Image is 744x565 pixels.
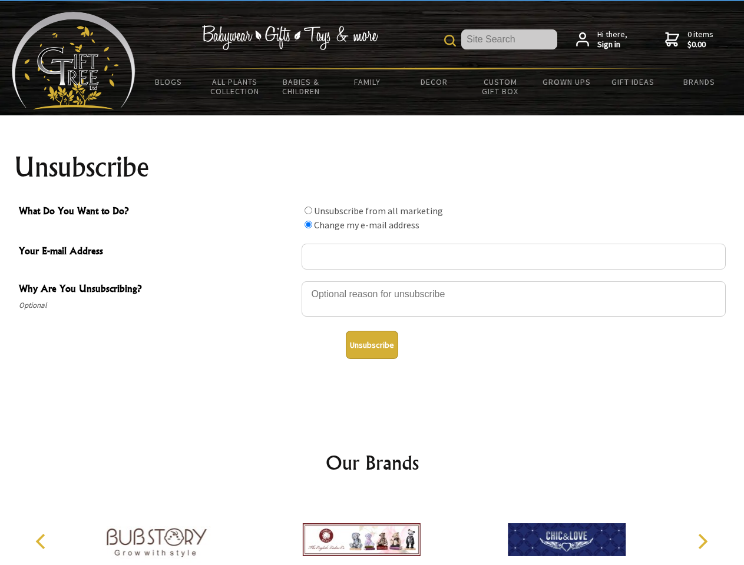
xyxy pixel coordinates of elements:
a: Brands [666,69,733,94]
span: What Do You Want to Do? [19,204,296,221]
img: Babywear - Gifts - Toys & more [201,25,378,50]
a: All Plants Collection [202,69,269,104]
input: Site Search [461,29,557,49]
a: Grown Ups [533,69,600,94]
span: Your E-mail Address [19,244,296,261]
button: Next [689,529,715,554]
label: Unsubscribe from all marketing [314,205,443,217]
a: Custom Gift Box [467,69,534,104]
h2: Our Brands [24,448,721,477]
input: Your E-mail Address [302,244,726,270]
h1: Unsubscribe [14,153,730,181]
span: Why Are You Unsubscribing? [19,281,296,298]
button: Unsubscribe [346,331,398,359]
span: Optional [19,298,296,313]
a: Hi there,Sign in [576,29,627,50]
span: 0 items [687,29,713,50]
a: Family [335,69,401,94]
strong: Sign in [597,39,627,50]
img: Babyware - Gifts - Toys and more... [12,12,135,109]
textarea: Why Are You Unsubscribing? [302,281,726,317]
label: Change my e-mail address [314,219,419,231]
strong: $0.00 [687,39,713,50]
a: Gift Ideas [600,69,666,94]
span: Hi there, [597,29,627,50]
a: 0 items$0.00 [665,29,713,50]
a: BLOGS [135,69,202,94]
button: Previous [29,529,55,554]
a: Babies & Children [268,69,335,104]
a: Decor [401,69,467,94]
input: What Do You Want to Do? [305,221,312,228]
img: product search [444,35,456,46]
input: What Do You Want to Do? [305,207,312,214]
